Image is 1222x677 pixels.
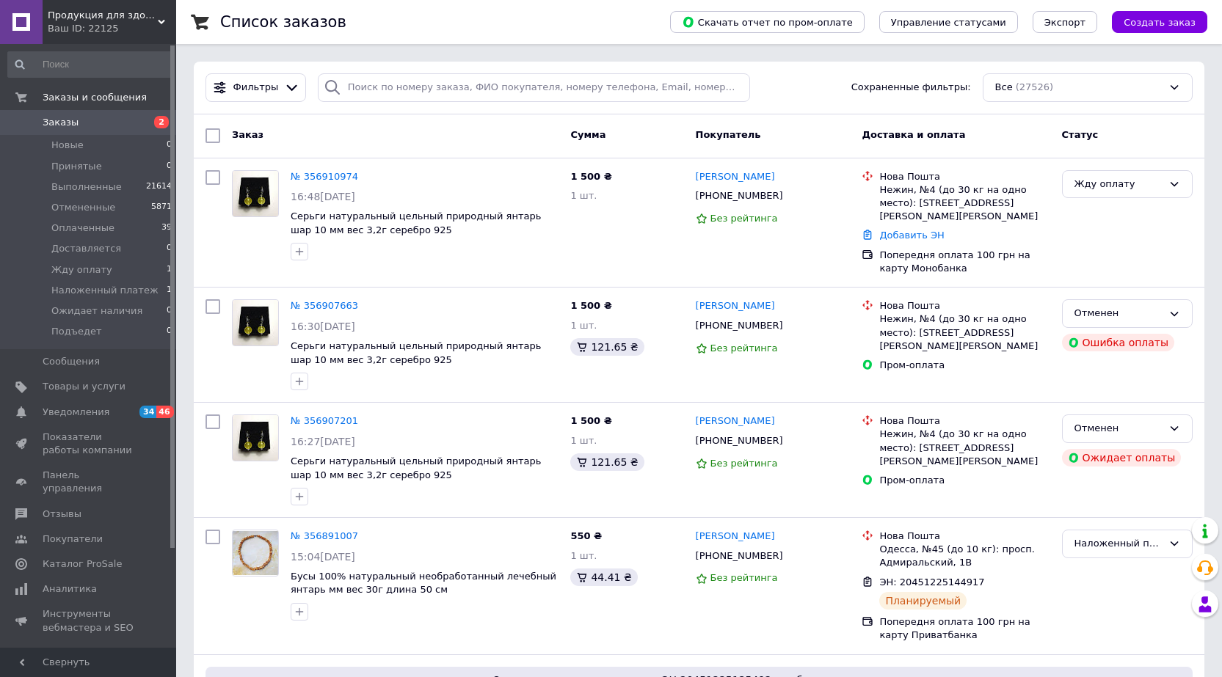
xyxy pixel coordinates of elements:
[167,284,172,297] span: 1
[696,550,783,561] span: [PHONE_NUMBER]
[570,530,602,541] span: 550 ₴
[696,320,783,331] span: [PHONE_NUMBER]
[291,551,355,563] span: 15:04[DATE]
[710,572,778,583] span: Без рейтинга
[43,91,147,104] span: Заказы и сообщения
[1062,129,1099,140] span: Статус
[879,11,1018,33] button: Управление статусами
[43,557,122,571] span: Каталог ProSale
[879,592,967,610] div: Планируемый
[233,300,277,345] img: Фото товару
[879,170,1050,183] div: Нова Пошта
[1062,334,1175,351] div: Ошибка оплаты
[43,533,103,546] span: Покупатели
[151,201,172,214] span: 5871
[146,180,172,194] span: 21614
[51,180,122,194] span: Выполненные
[291,171,358,182] a: № 356910974
[879,414,1050,428] div: Нова Пошта
[1016,81,1054,92] span: (27526)
[51,263,112,277] span: Жду оплату
[696,129,761,140] span: Покупатель
[879,428,1050,468] div: Нежин, №4 (до 30 кг на одно место): [STREET_ADDRESS][PERSON_NAME][PERSON_NAME]
[51,304,142,318] span: Ожидает наличия
[161,222,172,235] span: 39
[220,13,346,31] h1: Список заказов
[167,304,172,318] span: 0
[291,436,355,447] span: 16:27[DATE]
[167,325,172,338] span: 0
[879,474,1050,487] div: Пром-оплата
[696,190,783,201] span: [PHONE_NUMBER]
[232,299,279,346] a: Фото товару
[48,22,176,35] div: Ваш ID: 22125
[43,406,109,419] span: Уведомления
[167,139,172,152] span: 0
[879,530,1050,543] div: Нова Пошта
[879,615,1050,642] div: Попередня оплата 100 грн на карту Приватбанка
[1097,16,1207,27] a: Создать заказ
[710,213,778,224] span: Без рейтинга
[570,415,611,426] span: 1 500 ₴
[291,530,358,541] a: № 356891007
[570,300,611,311] span: 1 500 ₴
[291,211,541,235] a: Серьги натуральный цельный природный янтарь шар 10 мм вес 3,2г серебро 925
[570,338,644,356] div: 121.65 ₴
[154,116,169,128] span: 2
[139,406,156,418] span: 34
[862,129,965,140] span: Доставка и оплата
[43,355,100,368] span: Сообщения
[995,81,1013,95] span: Все
[43,607,136,634] span: Инструменты вебмастера и SEO
[232,530,279,577] a: Фото товару
[1074,177,1163,192] div: Жду оплату
[51,325,101,338] span: Подъедет
[879,577,984,588] span: ЭН: 20451225144917
[879,230,944,241] a: Добавить ЭН
[43,646,136,673] span: Управление сайтом
[1074,421,1163,436] div: Отменен
[51,139,84,152] span: Новые
[43,116,79,129] span: Заказы
[51,201,115,214] span: Отмененные
[167,242,172,255] span: 0
[51,222,114,235] span: Оплаченные
[43,508,81,521] span: Отзывы
[48,9,158,22] span: Продукция для здоровья
[43,380,126,393] span: Товары и услуги
[43,431,136,457] span: Показатели работы компании
[879,183,1050,224] div: Нежин, №4 (до 30 кг на одно место): [STREET_ADDRESS][PERSON_NAME][PERSON_NAME]
[1074,536,1163,552] div: Наложенный платеж
[291,571,556,596] span: Бусы 100% натуральный необработанный лечебный янтарь мм вес 30г длина 50 см
[1062,449,1182,466] div: Ожидает оплаты
[570,550,597,561] span: 1 шт.
[291,321,355,332] span: 16:30[DATE]
[51,160,102,173] span: Принятые
[696,299,775,313] a: [PERSON_NAME]
[291,415,358,426] a: № 356907201
[43,469,136,495] span: Панель управления
[570,171,611,182] span: 1 500 ₴
[851,81,971,95] span: Сохраненные фильтры:
[696,435,783,446] span: [PHONE_NUMBER]
[570,190,597,201] span: 1 шт.
[233,171,277,216] img: Фото товару
[1074,306,1163,321] div: Отменен
[710,343,778,354] span: Без рейтинга
[570,320,597,331] span: 1 шт.
[670,11,865,33] button: Скачать отчет по пром-оплате
[51,284,159,297] span: Наложенный платеж
[570,435,597,446] span: 1 шт.
[232,414,279,461] a: Фото товару
[696,170,775,184] a: [PERSON_NAME]
[156,406,173,418] span: 46
[879,249,1050,275] div: Попередня оплата 100 грн на карту Монобанка
[879,312,1050,353] div: Нежин, №4 (до 30 кг на одно место): [STREET_ADDRESS][PERSON_NAME][PERSON_NAME]
[233,415,277,461] img: Фото товару
[43,582,97,596] span: Аналитика
[696,414,775,428] a: [PERSON_NAME]
[291,455,541,480] a: Серьги натуральный цельный природный янтарь шар 10 мм вес 3,2г серебро 925
[682,15,853,29] span: Скачать отчет по пром-оплате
